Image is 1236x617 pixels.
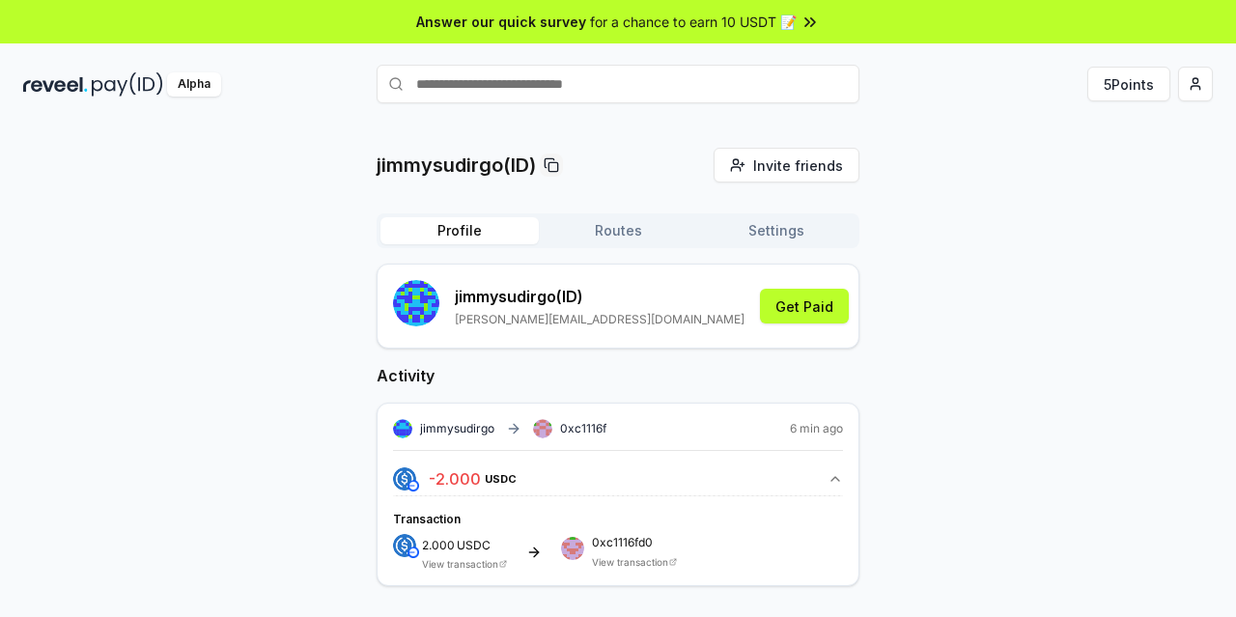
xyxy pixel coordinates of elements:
p: jimmysudirgo(ID) [377,152,536,179]
img: logo.png [393,534,416,557]
div: -2.000USDC [393,495,843,570]
a: View transaction [422,558,498,570]
button: 5Points [1087,67,1170,101]
button: Invite friends [714,148,859,182]
button: Routes [539,217,697,244]
h2: Activity [377,364,859,387]
img: base-network.png [407,480,419,491]
img: reveel_dark [23,72,88,97]
button: Settings [697,217,856,244]
span: 2.000 [422,538,455,552]
button: Get Paid [760,289,849,323]
button: -2.000USDC [393,463,843,495]
img: pay_id [92,72,163,97]
span: USDC [485,473,517,485]
p: [PERSON_NAME][EMAIL_ADDRESS][DOMAIN_NAME] [455,312,744,327]
span: 6 min ago [790,421,843,436]
img: logo.png [393,467,416,491]
img: base-network.png [407,547,419,558]
button: Profile [380,217,539,244]
div: Alpha [167,72,221,97]
span: 0xc1116fd0 [592,537,677,548]
span: Invite friends [753,155,843,176]
span: USDC [457,540,491,551]
span: Transaction [393,512,461,526]
span: for a chance to earn 10 USDT 📝 [590,12,797,32]
span: Answer our quick survey [416,12,586,32]
span: jimmysudirgo [420,421,494,436]
p: jimmysudirgo (ID) [455,285,744,308]
a: View transaction [592,556,668,568]
span: 0xc1116f [560,421,606,435]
